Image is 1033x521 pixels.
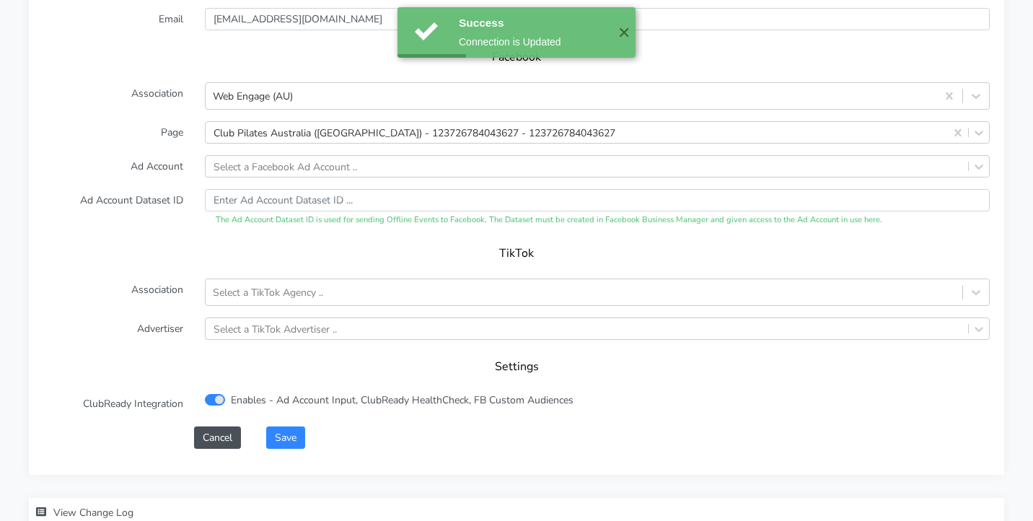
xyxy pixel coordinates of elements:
label: Page [32,121,194,144]
button: Cancel [194,426,241,449]
input: Enter Ad Account Dataset ID ... [205,189,990,211]
span: View Change Log [53,506,133,520]
div: Success [459,14,607,31]
div: Select a TikTok Agency .. [213,285,323,300]
div: Connection is Updated [459,35,607,50]
h5: Facebook [58,51,975,64]
label: ClubReady Integration [32,393,194,415]
label: Ad Account Dataset ID [32,189,194,227]
label: Enables - Ad Account Input, ClubReady HealthCheck, FB Custom Audiences [231,393,573,408]
label: Ad Account [32,155,194,178]
input: Enter Email ... [205,8,990,30]
div: Web Engage (AU) [213,89,293,104]
label: Association [32,82,194,110]
label: Association [32,279,194,306]
div: The Ad Account Dataset ID is used for sending Offline Events to Facebook. The Dataset must be cre... [205,214,990,227]
label: Advertiser [32,318,194,340]
div: Select a TikTok Advertiser .. [214,321,337,336]
button: Save [266,426,305,449]
h5: TikTok [58,247,975,260]
div: Club Pilates Australia ([GEOGRAPHIC_DATA]) - 123726784043627 - 123726784043627 [214,125,615,140]
h5: Settings [58,360,975,374]
div: Select a Facebook Ad Account .. [214,159,357,174]
label: Email [32,8,194,30]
